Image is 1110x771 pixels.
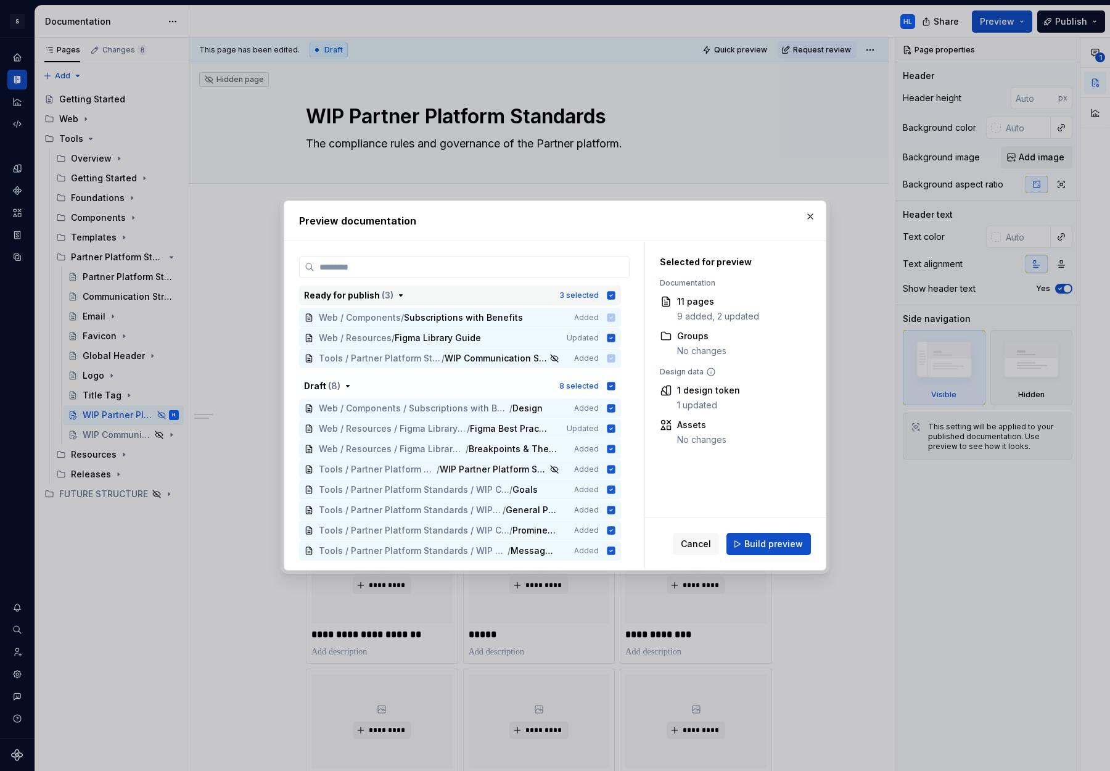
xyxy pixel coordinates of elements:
[567,333,599,343] span: Updated
[304,289,393,302] div: Ready for publish
[503,504,506,516] span: /
[319,402,509,414] span: Web / Components / Subscriptions with Benefits
[319,524,509,537] span: Tools / Partner Platform Standards / WIP Communication Strategy
[319,463,437,476] span: Tools / Partner Platform Standards
[677,419,726,431] div: Assets
[574,505,599,515] span: Added
[559,291,599,300] div: 3 selected
[319,423,467,435] span: Web / Resources / Figma Library Guide
[299,286,621,305] button: Ready for publish (3)3 selected
[319,484,509,496] span: Tools / Partner Platform Standards / WIP Communication Strategy
[328,381,340,391] span: ( 8 )
[467,423,470,435] span: /
[677,434,726,446] div: No changes
[509,402,512,414] span: /
[512,402,543,414] span: Design
[299,213,811,228] h2: Preview documentation
[681,538,711,550] span: Cancel
[574,464,599,474] span: Added
[466,443,469,455] span: /
[437,463,440,476] span: /
[319,504,503,516] span: Tools / Partner Platform Standards / WIP Communication Strategy
[319,332,392,344] span: Web / Resources
[574,444,599,454] span: Added
[511,545,557,557] span: Message Types
[319,443,466,455] span: Web / Resources / Figma Library Guide
[304,380,340,392] div: Draft
[512,484,538,496] span: Goals
[574,526,599,535] span: Added
[574,546,599,556] span: Added
[509,484,512,496] span: /
[673,533,719,555] button: Cancel
[469,443,557,455] span: Breakpoints & Theming
[660,278,805,288] div: Documentation
[508,545,511,557] span: /
[506,504,557,516] span: General Principles
[677,399,740,411] div: 1 updated
[470,423,549,435] span: Figma Best Practices
[660,256,805,268] div: Selected for preview
[509,524,512,537] span: /
[299,376,621,396] button: Draft (8)8 selected
[744,538,803,550] span: Build preview
[512,524,557,537] span: Prominences
[392,332,395,344] span: /
[677,345,726,357] div: No changes
[726,533,811,555] button: Build preview
[677,295,759,308] div: 11 pages
[660,367,805,377] div: Design data
[574,485,599,495] span: Added
[395,332,481,344] span: Figma Library Guide
[382,290,393,300] span: ( 3 )
[319,545,508,557] span: Tools / Partner Platform Standards / WIP Communication Strategy
[574,403,599,413] span: Added
[677,384,740,397] div: 1 design token
[559,381,599,391] div: 8 selected
[677,310,759,323] div: 9 added, 2 updated
[677,330,726,342] div: Groups
[567,424,599,434] span: Updated
[440,463,547,476] span: WIP Partner Platform Standards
